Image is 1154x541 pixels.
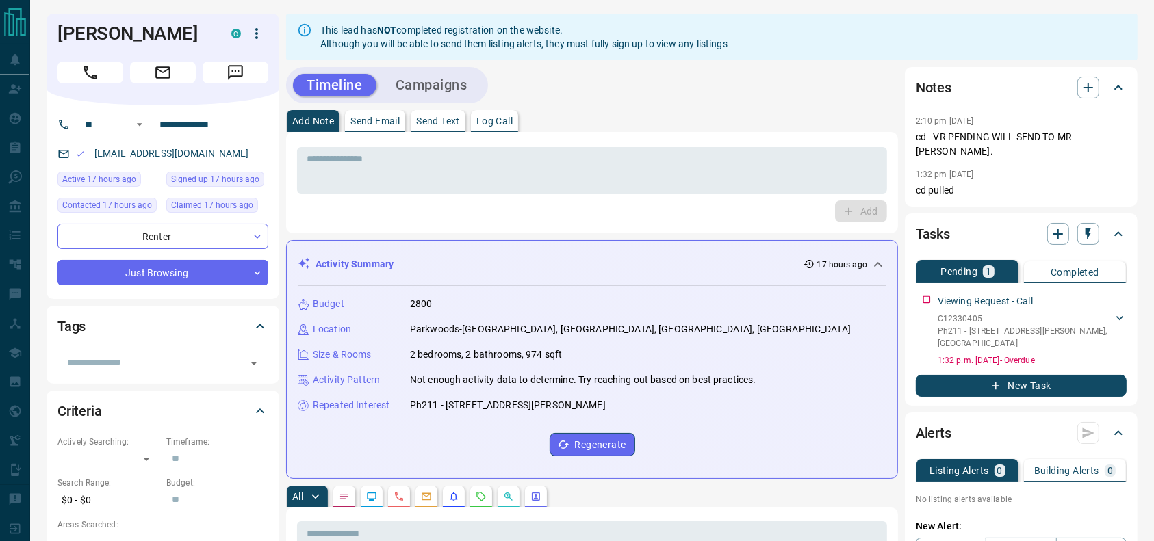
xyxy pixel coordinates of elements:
svg: Emails [421,491,432,502]
strong: NOT [377,25,396,36]
p: cd - VR PENDING WILL SEND TO MR [PERSON_NAME]. [916,130,1127,159]
p: 2 bedrooms, 2 bathrooms, 974 sqft [410,347,562,362]
p: Listing Alerts [929,466,989,475]
svg: Agent Actions [530,491,541,502]
p: Areas Searched: [57,518,268,531]
p: Log Call [476,116,513,126]
p: Not enough activity data to determine. Try reaching out based on best practices. [410,373,756,387]
p: cd pulled [916,183,1127,198]
div: Renter [57,224,268,249]
p: Send Email [350,116,400,126]
svg: Requests [476,491,487,502]
p: Send Text [416,116,460,126]
p: $0 - $0 [57,489,159,512]
span: Active 17 hours ago [62,172,136,186]
p: 0 [997,466,1003,475]
button: Timeline [293,74,376,96]
div: Alerts [916,417,1127,449]
div: Just Browsing [57,260,268,285]
p: Timeframe: [166,436,268,448]
div: Notes [916,71,1127,104]
p: No listing alerts available [916,493,1127,505]
p: Search Range: [57,477,159,489]
p: Add Note [292,116,334,126]
h1: [PERSON_NAME] [57,23,211,44]
div: Criteria [57,395,268,427]
p: Pending [940,267,977,276]
p: Parkwoods-[GEOGRAPHIC_DATA], [GEOGRAPHIC_DATA], [GEOGRAPHIC_DATA], [GEOGRAPHIC_DATA] [410,322,851,337]
div: Activity Summary17 hours ago [298,252,886,277]
p: 1:32 pm [DATE] [916,170,974,179]
span: Claimed 17 hours ago [171,198,253,212]
svg: Email Valid [75,149,85,159]
svg: Notes [339,491,350,502]
h2: Tags [57,315,86,337]
p: 2800 [410,297,433,311]
span: Call [57,62,123,83]
h2: Alerts [916,422,951,444]
div: Tue Aug 12 2025 [57,198,159,217]
h2: Tasks [916,223,950,245]
h2: Notes [916,77,951,98]
div: Tasks [916,217,1127,250]
div: Tue Aug 12 2025 [166,198,268,217]
p: 1:32 p.m. [DATE] - Overdue [938,354,1127,367]
a: [EMAIL_ADDRESS][DOMAIN_NAME] [94,148,249,159]
p: Viewing Request - Call [938,294,1033,308]
h2: Criteria [57,400,102,422]
p: Budget [313,297,344,311]
span: Contacted 17 hours ago [62,198,152,212]
p: Actively Searching: [57,436,159,448]
svg: Listing Alerts [448,491,459,502]
div: C12330405Ph211 - [STREET_ADDRESS][PERSON_NAME],[GEOGRAPHIC_DATA] [938,310,1127,352]
div: Tags [57,310,268,343]
p: 2:10 pm [DATE] [916,116,974,126]
p: 1 [986,267,991,276]
p: Repeated Interest [313,398,389,412]
svg: Lead Browsing Activity [366,491,377,502]
svg: Calls [394,491,405,502]
div: condos.ca [231,29,241,38]
span: Email [130,62,196,83]
p: Budget: [166,477,268,489]
p: Activity Summary [316,257,394,272]
span: Signed up 17 hours ago [171,172,259,186]
button: New Task [916,375,1127,397]
p: All [292,492,303,501]
span: Message [203,62,268,83]
div: This lead has completed registration on the website. Although you will be able to send them listi... [320,18,728,56]
svg: Opportunities [503,491,514,502]
p: 17 hours ago [817,259,867,271]
p: 0 [1107,466,1113,475]
p: Building Alerts [1034,466,1099,475]
div: Tue Aug 12 2025 [166,172,268,191]
p: C12330405 [938,313,1113,325]
p: New Alert: [916,519,1127,533]
button: Regenerate [550,433,635,456]
button: Campaigns [382,74,481,96]
p: Ph211 - [STREET_ADDRESS][PERSON_NAME] , [GEOGRAPHIC_DATA] [938,325,1113,349]
p: Location [313,322,351,337]
p: Size & Rooms [313,347,372,362]
div: Tue Aug 12 2025 [57,172,159,191]
button: Open [244,354,264,373]
p: Ph211 - [STREET_ADDRESS][PERSON_NAME] [410,398,606,412]
button: Open [131,116,148,133]
p: Completed [1051,267,1099,277]
p: Activity Pattern [313,373,380,387]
